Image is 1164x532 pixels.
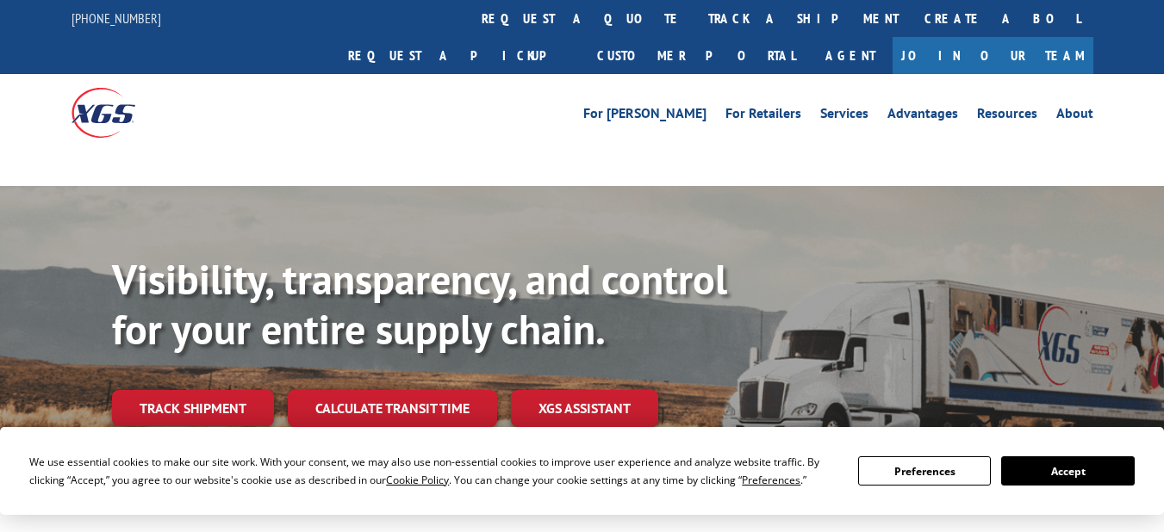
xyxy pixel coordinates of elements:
[742,473,800,487] span: Preferences
[893,37,1093,74] a: Join Our Team
[1001,456,1134,486] button: Accept
[112,390,274,426] a: Track shipment
[1056,107,1093,126] a: About
[584,37,808,74] a: Customer Portal
[858,456,991,486] button: Preferences
[583,107,706,126] a: For [PERSON_NAME]
[112,252,727,356] b: Visibility, transparency, and control for your entire supply chain.
[386,473,449,487] span: Cookie Policy
[977,107,1037,126] a: Resources
[887,107,958,126] a: Advantages
[72,9,161,27] a: [PHONE_NUMBER]
[29,453,837,489] div: We use essential cookies to make our site work. With your consent, we may also use non-essential ...
[820,107,868,126] a: Services
[808,37,893,74] a: Agent
[335,37,584,74] a: Request a pickup
[511,390,658,427] a: XGS ASSISTANT
[288,390,497,427] a: Calculate transit time
[725,107,801,126] a: For Retailers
